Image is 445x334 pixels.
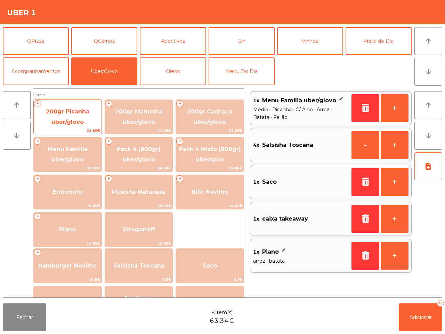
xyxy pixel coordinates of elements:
[176,100,183,107] span: +
[34,249,41,256] span: +
[46,108,89,125] span: 200gr Picanha uber/glovo
[105,240,173,247] span: 13.95€
[381,242,408,270] button: +
[3,57,69,85] button: Acompanhamentos
[59,226,76,233] span: Piano
[34,165,102,172] span: 33.99€
[381,205,408,233] button: +
[122,226,155,233] span: Strogonoff
[34,100,41,107] span: +
[424,101,432,109] i: arrow_upward
[414,122,442,150] button: arrow_downward
[262,247,279,257] span: Piano
[105,127,173,134] span: 21.99€
[381,131,408,159] button: +
[3,27,69,55] button: QPizza
[253,95,259,106] span: 1x
[53,189,82,195] span: Entrecote
[209,27,275,55] button: Gin
[262,177,277,187] span: Saco
[105,175,112,182] span: +
[3,91,31,119] button: arrow_upward
[176,127,244,134] span: 21.99€
[176,138,183,145] span: +
[176,175,183,182] span: +
[117,146,161,163] span: Pack 4 (800gr) uber/glovo
[253,140,259,150] span: 4x
[381,94,408,122] button: +
[7,8,36,18] h4: Uber 1
[176,165,244,172] span: 59.99€
[34,127,102,134] span: 21.99€
[424,132,432,140] i: arrow_downward
[414,27,442,55] button: arrow_upward
[115,108,162,125] span: 200gr Maminha uber/glovo
[113,262,164,269] span: Salsisha Toscana
[410,314,432,320] span: Adicionar
[253,257,349,265] span: arroz · batata
[34,138,41,145] span: +
[140,27,206,55] button: Aperitivos
[262,214,308,224] span: caixa takeaway
[253,247,259,257] span: 1x
[38,262,97,269] span: Hamburger Novilho
[34,276,102,283] span: 14.5€
[34,175,41,182] span: +
[399,303,442,331] button: Adicionar8
[13,132,21,140] i: arrow_downward
[381,168,408,196] button: +
[105,100,112,107] span: +
[120,295,157,312] span: Azeitonas Temperadas
[112,189,165,195] span: Picanha Maturada
[262,140,313,150] span: Salsisha Toscana
[414,152,442,180] button: note_add
[346,27,412,55] button: Prato do Dia
[176,202,244,209] span: 18.95€
[48,146,88,163] span: Menu Familia uber/glovo
[33,92,244,98] span: Carnes
[71,57,137,85] button: Uber/Glovo
[211,309,215,316] span: 8
[437,300,444,307] div: 8
[209,57,275,85] button: Menu Do Dia
[34,202,102,209] span: 25.95€
[277,27,343,55] button: Vinhos
[140,57,206,85] button: Oleos
[203,262,217,269] span: Saco
[187,108,233,125] span: 200gr Cachaço uber/glovo
[414,58,442,86] button: arrow_downward
[253,106,349,121] span: Médio · Picanha · C/ Alho · Arroz · Batata · Feijão
[262,95,336,106] span: Menu Familia uber/glovo
[176,276,244,283] span: 0.1€
[3,303,46,331] button: Fechar
[3,122,31,150] button: arrow_downward
[424,162,432,170] i: note_add
[216,309,233,316] span: item(s)
[253,214,259,224] span: 1x
[105,138,112,145] span: +
[351,131,379,159] button: -
[105,202,173,209] span: 26.95€
[424,37,432,45] i: arrow_upward
[13,101,21,109] i: arrow_upward
[34,240,102,247] span: 14.95€
[414,91,442,119] button: arrow_upward
[34,213,41,220] span: +
[71,27,137,55] button: QCarnes
[210,316,234,326] span: 63.34€
[105,276,173,283] span: 3.5€
[105,165,173,172] span: 56.99€
[253,177,259,187] span: 1x
[424,67,432,76] i: arrow_downward
[179,146,241,163] span: Pack 4 Misto (800gr) uber/glov
[192,189,228,195] span: Bife Novilho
